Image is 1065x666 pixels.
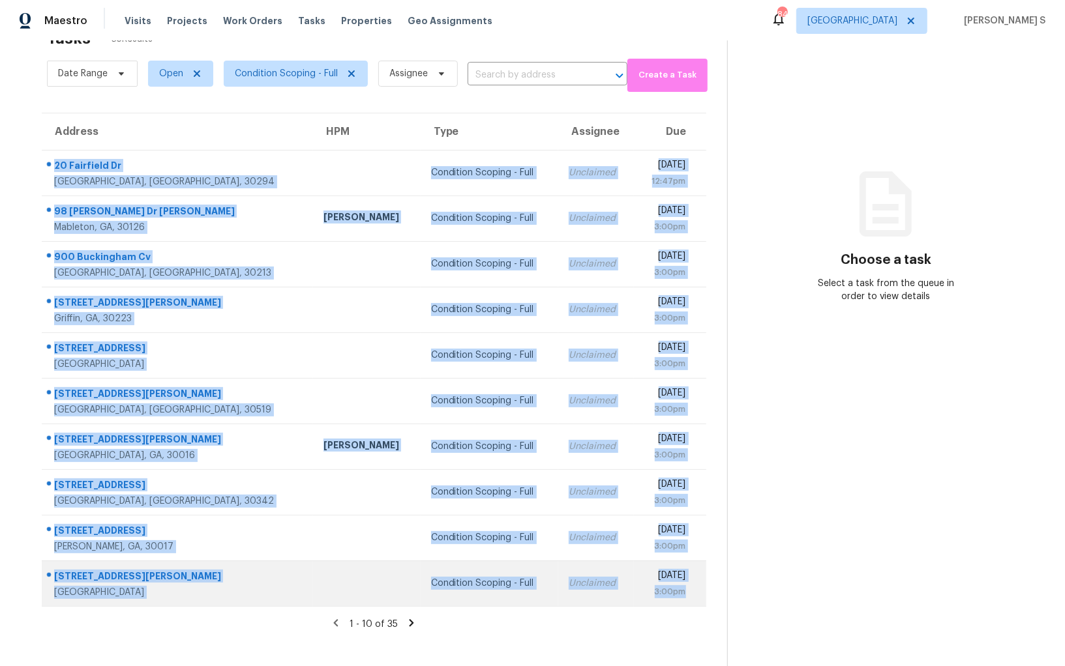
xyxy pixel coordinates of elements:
[644,523,685,540] div: [DATE]
[569,303,623,316] div: Unclaimed
[644,540,685,553] div: 3:00pm
[569,166,623,179] div: Unclaimed
[44,14,87,27] span: Maestro
[389,67,428,80] span: Assignee
[54,540,303,553] div: [PERSON_NAME], GA, 30017
[644,250,685,266] div: [DATE]
[159,67,183,80] span: Open
[558,113,634,150] th: Assignee
[644,341,685,357] div: [DATE]
[644,569,685,585] div: [DATE]
[431,212,548,225] div: Condition Scoping - Full
[54,312,303,325] div: Griffin, GA, 30223
[569,485,623,499] div: Unclaimed
[569,440,623,453] div: Unclaimed
[569,349,623,362] div: Unclaimed
[644,386,685,403] div: [DATE]
[54,341,303,358] div: [STREET_ADDRESS]
[431,166,548,179] div: Condition Scoping - Full
[644,158,685,175] div: [DATE]
[431,349,548,362] div: Condition Scoping - Full
[644,266,685,279] div: 3:00pm
[54,586,303,599] div: [GEOGRAPHIC_DATA]
[54,495,303,508] div: [GEOGRAPHIC_DATA], [GEOGRAPHIC_DATA], 30342
[54,221,303,234] div: Mableton, GA, 30126
[610,66,629,85] button: Open
[644,585,685,598] div: 3:00pm
[323,439,410,455] div: [PERSON_NAME]
[644,357,685,370] div: 3:00pm
[431,531,548,544] div: Condition Scoping - Full
[841,253,931,267] h3: Choose a task
[569,394,623,407] div: Unclaimed
[54,403,303,416] div: [GEOGRAPHIC_DATA], [GEOGRAPHIC_DATA], 30519
[569,531,623,544] div: Unclaimed
[644,403,685,416] div: 3:00pm
[777,8,787,21] div: 84
[54,387,303,403] div: [STREET_ADDRESS][PERSON_NAME]
[54,358,303,371] div: [GEOGRAPHIC_DATA]
[959,14,1045,27] span: [PERSON_NAME] S
[644,220,685,233] div: 3:00pm
[350,620,398,629] span: 1 - 10 of 35
[54,267,303,280] div: [GEOGRAPHIC_DATA], [GEOGRAPHIC_DATA], 30213
[54,250,303,267] div: 900 Buckingham Cv
[807,277,965,303] div: Select a task from the queue in order to view details
[54,478,303,495] div: [STREET_ADDRESS]
[644,311,685,325] div: 3:00pm
[54,449,303,462] div: [GEOGRAPHIC_DATA], GA, 30016
[644,175,685,188] div: 12:47pm
[421,113,559,150] th: Type
[54,296,303,312] div: [STREET_ADDRESS][PERSON_NAME]
[431,257,548,270] div: Condition Scoping - Full
[431,303,548,316] div: Condition Scoping - Full
[341,14,392,27] span: Properties
[54,524,303,540] div: [STREET_ADDRESS]
[644,478,685,494] div: [DATE]
[54,205,303,221] div: 98 [PERSON_NAME] Dr [PERSON_NAME]
[47,32,91,45] h2: Tasks
[431,394,548,407] div: Condition Scoping - Full
[569,212,623,225] div: Unclaimed
[235,67,338,80] span: Condition Scoping - Full
[431,440,548,453] div: Condition Scoping - Full
[644,432,685,448] div: [DATE]
[125,14,151,27] span: Visits
[54,433,303,449] div: [STREET_ADDRESS][PERSON_NAME]
[42,113,313,150] th: Address
[58,67,108,80] span: Date Range
[323,210,410,227] div: [PERSON_NAME]
[644,204,685,220] div: [DATE]
[313,113,421,150] th: HPM
[54,159,303,175] div: 20 Fairfield Dr
[569,257,623,270] div: Unclaimed
[468,65,591,85] input: Search by address
[298,16,325,25] span: Tasks
[408,14,492,27] span: Geo Assignments
[634,68,701,83] span: Create a Task
[634,113,706,150] th: Due
[627,59,708,92] button: Create a Task
[54,175,303,188] div: [GEOGRAPHIC_DATA], [GEOGRAPHIC_DATA], 30294
[644,448,685,461] div: 3:00pm
[431,485,548,499] div: Condition Scoping - Full
[223,14,282,27] span: Work Orders
[644,494,685,507] div: 3:00pm
[54,570,303,586] div: [STREET_ADDRESS][PERSON_NAME]
[569,577,623,590] div: Unclaimed
[807,14,897,27] span: [GEOGRAPHIC_DATA]
[167,14,207,27] span: Projects
[431,577,548,590] div: Condition Scoping - Full
[644,295,685,311] div: [DATE]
